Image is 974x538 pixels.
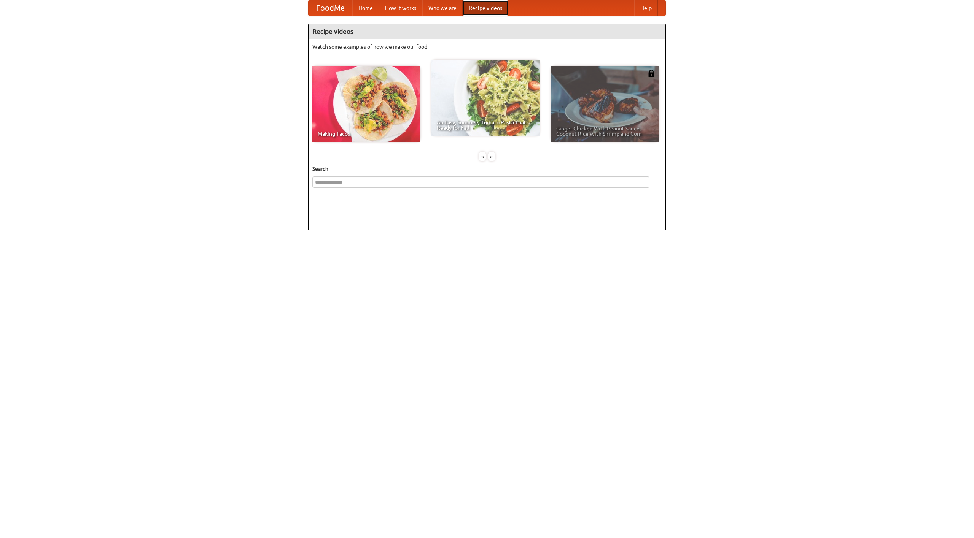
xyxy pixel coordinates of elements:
h5: Search [312,165,662,173]
span: An Easy, Summery Tomato Pasta That's Ready for Fall [437,120,534,130]
a: An Easy, Summery Tomato Pasta That's Ready for Fall [431,60,540,136]
a: FoodMe [309,0,352,16]
a: Making Tacos [312,66,420,142]
a: How it works [379,0,422,16]
div: » [488,152,495,161]
a: Help [634,0,658,16]
a: Home [352,0,379,16]
p: Watch some examples of how we make our food! [312,43,662,51]
img: 483408.png [648,70,655,77]
span: Making Tacos [318,131,415,136]
a: Who we are [422,0,463,16]
div: « [479,152,486,161]
h4: Recipe videos [309,24,665,39]
a: Recipe videos [463,0,508,16]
